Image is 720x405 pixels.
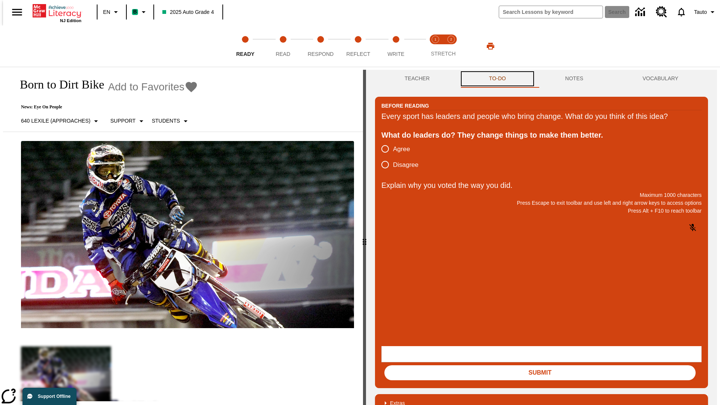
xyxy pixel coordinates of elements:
p: Explain why you voted the way you did. [381,179,702,191]
span: Respond [307,51,333,57]
button: Add to Favorites - Born to Dirt Bike [108,80,198,93]
span: Add to Favorites [108,81,184,93]
text: 1 [434,37,436,41]
button: Ready step 1 of 5 [223,25,267,67]
button: Scaffolds, Support [107,114,148,128]
div: poll [381,141,424,172]
button: Submit [384,365,696,380]
span: B [133,7,137,16]
h1: Born to Dirt Bike [12,78,104,91]
text: 2 [450,37,452,41]
button: Boost Class color is mint green. Change class color [129,5,151,19]
p: Press Alt + F10 to reach toolbar [381,207,702,215]
button: Reflect step 4 of 5 [336,25,380,67]
button: Stretch Read step 1 of 2 [424,25,446,67]
button: Stretch Respond step 2 of 2 [440,25,462,67]
input: search field [499,6,603,18]
span: EN [103,8,110,16]
button: Teacher [375,70,459,88]
button: Write step 5 of 5 [374,25,418,67]
button: Read step 2 of 5 [261,25,304,67]
span: Read [276,51,290,57]
button: Profile/Settings [691,5,720,19]
a: Notifications [672,2,691,22]
span: 2025 Auto Grade 4 [162,8,214,16]
body: Explain why you voted the way you did. Maximum 1000 characters Press Alt + F10 to reach toolbar P... [3,6,109,13]
p: Maximum 1000 characters [381,191,702,199]
span: Ready [236,51,255,57]
p: Students [152,117,180,125]
img: Motocross racer James Stewart flies through the air on his dirt bike. [21,141,354,328]
span: Write [387,51,404,57]
div: Home [33,3,81,23]
button: Click to activate and allow voice recognition [684,219,702,237]
div: Every sport has leaders and people who bring change. What do you think of this idea? [381,110,702,122]
button: Respond step 3 of 5 [299,25,342,67]
button: VOCABULARY [613,70,708,88]
button: Select Student [149,114,193,128]
a: Data Center [631,2,651,22]
div: Instructional Panel Tabs [375,70,708,88]
span: NJ Edition [60,18,81,23]
span: Support Offline [38,394,70,399]
button: Select Lexile, 640 Lexile (Approaches) [18,114,103,128]
span: Agree [393,144,410,154]
button: Print [478,39,502,53]
span: Reflect [346,51,370,57]
div: Press Enter or Spacebar and then press right and left arrow keys to move the slider [363,70,366,405]
h2: Before Reading [381,102,429,110]
div: reading [3,70,363,401]
p: Press Escape to exit toolbar and use left and right arrow keys to access options [381,199,702,207]
p: 640 Lexile (Approaches) [21,117,90,125]
button: NOTES [535,70,613,88]
p: News: Eye On People [12,104,198,110]
a: Resource Center, Will open in new tab [651,2,672,22]
div: activity [366,70,717,405]
p: Support [110,117,135,125]
button: TO-DO [459,70,535,88]
div: What do leaders do? They change things to make them better. [381,129,702,141]
button: Language: EN, Select a language [100,5,124,19]
button: Support Offline [22,388,76,405]
button: Open side menu [6,1,28,23]
span: STRETCH [431,51,456,57]
span: Tauto [694,8,707,16]
span: Disagree [393,160,418,170]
